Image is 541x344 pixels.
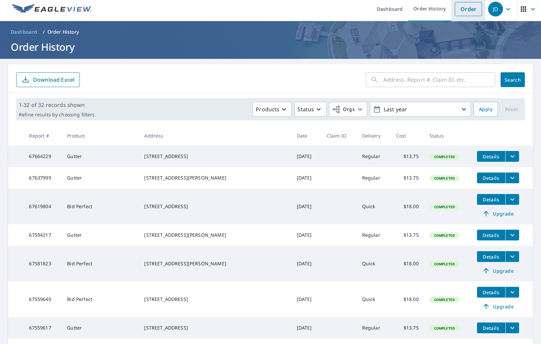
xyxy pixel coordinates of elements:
[19,112,95,118] p: Refine results by choosing filters
[481,267,515,275] span: Upgrade
[8,27,533,37] nav: breadcrumb
[481,196,501,203] span: Details
[481,289,501,296] span: Details
[505,173,519,183] button: filesDropdownBtn-67637999
[391,317,424,339] td: $13.75
[24,317,62,339] td: 67559617
[505,287,519,298] button: filesDropdownBtn-67559640
[291,189,321,224] td: [DATE]
[430,233,459,238] span: Completed
[479,105,492,114] span: Apply
[294,102,326,117] button: Status
[430,262,459,266] span: Completed
[391,281,424,317] td: $18.00
[16,72,80,87] button: Download Excel
[47,29,79,35] p: Order History
[474,102,498,117] button: Apply
[357,189,391,224] td: Quick
[430,297,459,302] span: Completed
[383,70,495,89] input: Address, Report #, Claim ID, etc.
[357,317,391,339] td: Regular
[62,281,139,317] td: Bid Perfect
[430,326,459,331] span: Completed
[144,260,286,267] div: [STREET_ADDRESS][PERSON_NAME]
[430,176,459,181] span: Completed
[291,167,321,189] td: [DATE]
[62,224,139,246] td: Gutter
[505,230,519,240] button: filesDropdownBtn-67594217
[144,153,286,160] div: [STREET_ADDRESS]
[391,246,424,281] td: $18.00
[501,72,525,87] button: Search
[357,126,391,146] th: Delivery
[477,301,519,312] a: Upgrade
[62,146,139,167] td: Gutter
[477,230,505,240] button: detailsBtn-67594217
[144,203,286,210] div: [STREET_ADDRESS]
[256,105,279,113] p: Products
[481,175,501,181] span: Details
[144,296,286,303] div: [STREET_ADDRESS]
[332,105,355,114] span: Orgs
[144,232,286,238] div: [STREET_ADDRESS][PERSON_NAME]
[62,126,139,146] th: Product
[291,317,321,339] td: [DATE]
[481,232,501,238] span: Details
[321,126,357,146] th: Claim ID
[505,151,519,162] button: filesDropdownBtn-67664229
[430,204,459,209] span: Completed
[24,126,62,146] th: Report #
[430,154,459,159] span: Completed
[139,126,291,146] th: Address
[505,251,519,262] button: filesDropdownBtn-67581823
[357,281,391,317] td: Quick
[43,28,45,36] li: /
[8,40,533,54] h1: Order History
[253,102,292,117] button: Products
[505,194,519,205] button: filesDropdownBtn-67619804
[19,101,95,109] p: 1-32 of 32 records shown
[506,77,519,83] span: Search
[357,224,391,246] td: Regular
[357,146,391,167] td: Regular
[370,102,471,117] button: Last year
[24,224,62,246] td: 67594217
[8,27,40,37] a: Dashboard
[33,76,74,83] p: Download Excel
[477,251,505,262] button: detailsBtn-67581823
[12,4,92,14] img: EV Logo
[455,2,482,16] a: Order
[391,146,424,167] td: $13.75
[144,175,286,181] div: [STREET_ADDRESS][PERSON_NAME]
[481,209,515,218] span: Upgrade
[24,189,62,224] td: 67619804
[391,224,424,246] td: $13.75
[291,126,321,146] th: Date
[24,146,62,167] td: 67664229
[291,246,321,281] td: [DATE]
[329,102,367,117] button: Orgs
[24,246,62,281] td: 67581823
[391,126,424,146] th: Cost
[291,224,321,246] td: [DATE]
[477,265,519,276] a: Upgrade
[357,246,391,281] td: Quick
[357,167,391,189] td: Regular
[62,189,139,224] td: Bid Perfect
[144,324,286,331] div: [STREET_ADDRESS]
[481,302,515,310] span: Upgrade
[24,167,62,189] td: 67637999
[291,146,321,167] td: [DATE]
[477,287,505,298] button: detailsBtn-67559640
[24,281,62,317] td: 67559640
[481,254,501,260] span: Details
[477,208,519,219] a: Upgrade
[391,167,424,189] td: $13.75
[481,153,501,160] span: Details
[488,2,503,16] div: JD
[424,126,472,146] th: Status
[391,189,424,224] td: $18.00
[291,281,321,317] td: [DATE]
[11,29,37,35] span: Dashboard
[477,194,505,205] button: detailsBtn-67619804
